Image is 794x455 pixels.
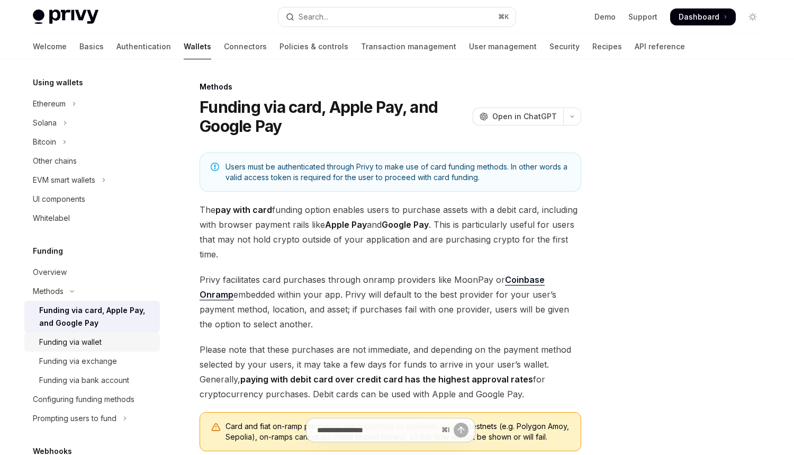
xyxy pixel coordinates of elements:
strong: paying with debit card over credit card has the highest approval rates [240,374,533,385]
div: Prompting users to fund [33,412,116,425]
div: Funding via wallet [39,336,102,349]
a: Funding via wallet [24,333,160,352]
a: Transaction management [361,34,456,59]
a: Configuring funding methods [24,390,160,409]
a: Funding via bank account [24,371,160,390]
div: Bitcoin [33,136,56,148]
a: Support [628,12,657,22]
a: Security [549,34,580,59]
a: Welcome [33,34,67,59]
img: light logo [33,10,98,24]
a: Connectors [224,34,267,59]
a: Other chains [24,151,160,171]
button: Toggle dark mode [744,8,761,25]
a: Funding via exchange [24,352,160,371]
button: Open search [278,7,516,26]
span: Please note that these purchases are not immediate, and depending on the payment method selected ... [200,342,581,402]
button: Send message [454,423,468,438]
a: Basics [79,34,104,59]
button: Toggle Ethereum section [24,94,160,113]
strong: Apple Pay [325,219,367,230]
div: Funding via card, Apple Pay, and Google Pay [39,304,154,329]
div: Solana [33,117,57,129]
div: Ethereum [33,97,66,110]
svg: Note [211,163,219,171]
button: Toggle Prompting users to fund section [24,409,160,428]
div: Whitelabel [33,212,70,225]
button: Toggle Bitcoin section [24,132,160,151]
a: Overview [24,263,160,282]
input: Ask a question... [317,418,437,442]
div: Methods [200,82,581,92]
div: Search... [299,11,328,23]
a: Policies & controls [279,34,348,59]
a: Whitelabel [24,209,160,228]
a: Demo [594,12,616,22]
span: ⌘ K [498,13,509,21]
h5: Funding [33,245,63,257]
div: Funding via exchange [39,355,117,368]
strong: Google Pay [382,219,429,230]
div: EVM smart wallets [33,174,95,186]
div: Funding via bank account [39,374,129,387]
button: Toggle Methods section [24,282,160,301]
a: Wallets [184,34,211,59]
div: Overview [33,266,67,279]
strong: pay with card [215,204,272,215]
div: UI components [33,193,85,206]
button: Toggle EVM smart wallets section [24,171,160,190]
h1: Funding via card, Apple Pay, and Google Pay [200,97,468,136]
a: User management [469,34,537,59]
div: Methods [33,285,64,298]
div: Other chains [33,155,77,167]
a: Authentication [116,34,171,59]
a: Dashboard [670,8,736,25]
a: UI components [24,190,160,209]
span: Privy facilitates card purchases through onramp providers like MoonPay or embedded within your ap... [200,272,581,332]
a: API reference [635,34,685,59]
span: Dashboard [679,12,719,22]
div: Configuring funding methods [33,393,134,406]
button: Open in ChatGPT [473,108,563,126]
span: Open in ChatGPT [492,111,557,122]
a: Funding via card, Apple Pay, and Google Pay [24,301,160,333]
h5: Using wallets [33,76,83,89]
span: Users must be authenticated through Privy to make use of card funding methods. In other words a v... [225,162,570,183]
a: Recipes [592,34,622,59]
span: The funding option enables users to purchase assets with a debit card, including with browser pay... [200,202,581,262]
button: Toggle Solana section [24,113,160,132]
